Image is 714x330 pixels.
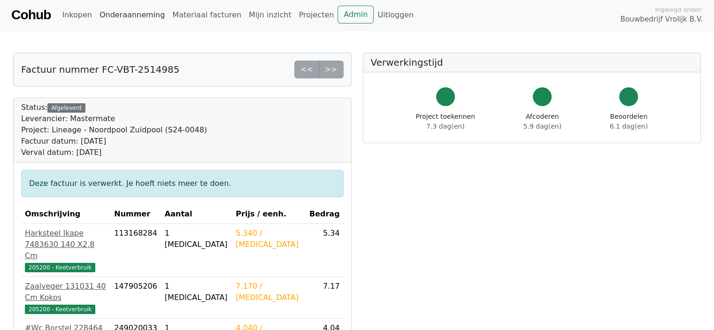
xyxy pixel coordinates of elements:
a: Harksteel Ikape 7483630 140 X2,8 Cm205200 - Keetverbruik [25,228,107,273]
span: 205200 - Keetverbruik [25,263,95,272]
div: 1 [MEDICAL_DATA] [165,228,228,250]
th: Nummer [110,205,161,224]
div: Project toekennen [416,112,475,131]
div: 5.340 / [MEDICAL_DATA] [236,228,302,250]
th: Aantal [161,205,232,224]
th: Bedrag [306,205,344,224]
th: Prijs / eenh. [232,205,306,224]
a: Cohub [11,4,51,26]
div: Status: [21,102,207,158]
span: Bouwbedrijf Vrolijk B.V. [620,14,703,25]
td: 5.34 [306,224,344,277]
div: Deze factuur is verwerkt. Je hoeft niets meer te doen. [21,170,344,197]
div: 1 [MEDICAL_DATA] [165,281,228,303]
th: Omschrijving [21,205,110,224]
h5: Verwerkingstijd [371,57,693,68]
a: Mijn inzicht [245,6,295,24]
a: Admin [338,6,374,23]
div: Project: Lineage - Noordpool Zuidpool (S24-0048) [21,124,207,136]
span: Ingelogd onder: [655,5,703,14]
a: Zaalveger 131031 40 Cm Kokos205200 - Keetverbruik [25,281,107,315]
span: 5.9 dag(en) [523,123,561,130]
span: 205200 - Keetverbruik [25,305,95,314]
a: Projecten [295,6,338,24]
a: Onderaanneming [96,6,169,24]
span: 7.3 dag(en) [426,123,464,130]
div: 7.170 / [MEDICAL_DATA] [236,281,302,303]
div: Afcoderen [523,112,561,131]
td: 147905206 [110,277,161,319]
h5: Factuur nummer FC-VBT-2514985 [21,64,179,75]
div: Beoordelen [610,112,648,131]
div: Afgeleverd [47,103,85,113]
a: Materiaal facturen [169,6,245,24]
td: 7.17 [306,277,344,319]
a: Inkopen [58,6,95,24]
div: Leverancier: Mastermate [21,113,207,124]
td: 113168284 [110,224,161,277]
span: 6.1 dag(en) [610,123,648,130]
div: Verval datum: [DATE] [21,147,207,158]
div: Zaalveger 131031 40 Cm Kokos [25,281,107,303]
div: Factuur datum: [DATE] [21,136,207,147]
a: Uitloggen [374,6,417,24]
div: Harksteel Ikape 7483630 140 X2,8 Cm [25,228,107,261]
